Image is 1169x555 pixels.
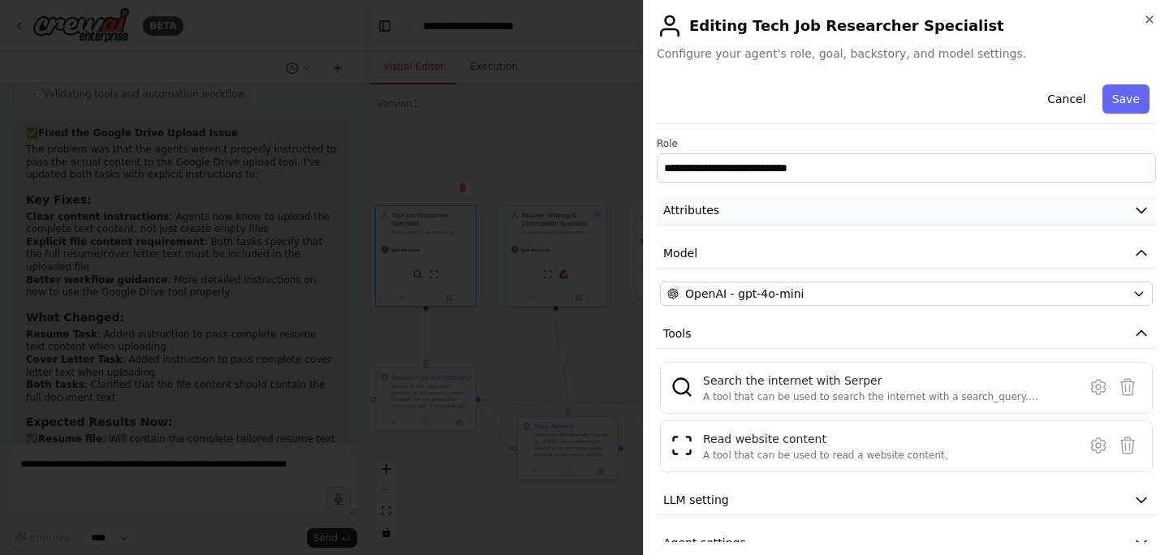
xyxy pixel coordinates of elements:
[663,202,719,218] span: Attributes
[660,282,1153,306] button: OpenAI - gpt-4o-mini
[663,492,729,508] span: LLM setting
[703,449,948,462] div: A tool that can be used to read a website content.
[1037,84,1095,114] button: Cancel
[671,376,693,398] img: SerperDevTool
[1113,372,1142,402] button: Delete tool
[1084,431,1113,460] button: Configure tool
[657,485,1156,515] button: LLM setting
[657,13,1156,39] h2: Editing Tech Job Researcher Specialist
[657,196,1156,226] button: Attributes
[663,535,746,551] span: Agent settings
[657,137,1156,150] label: Role
[1102,84,1150,114] button: Save
[685,286,804,302] span: OpenAI - gpt-4o-mini
[1084,372,1113,402] button: Configure tool
[703,390,1068,403] div: A tool that can be used to search the internet with a search_query. Supports different search typ...
[703,431,948,447] div: Read website content
[663,245,697,261] span: Model
[657,239,1156,269] button: Model
[663,325,692,342] span: Tools
[1113,431,1142,460] button: Delete tool
[671,434,693,457] img: ScrapeWebsiteTool
[703,372,1068,389] div: Search the internet with Serper
[657,319,1156,349] button: Tools
[657,45,1156,62] span: Configure your agent's role, goal, backstory, and model settings.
